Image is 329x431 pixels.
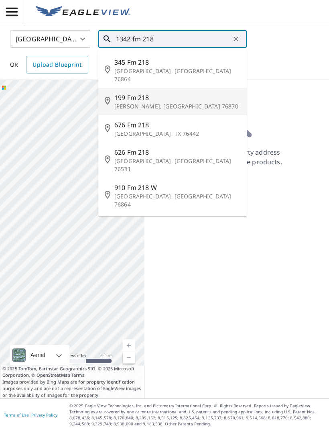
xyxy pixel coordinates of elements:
[31,412,57,418] a: Privacy Policy
[37,372,70,378] a: OpenStreetMap
[123,351,135,364] a: Current Level 5, Zoom Out
[10,56,88,74] div: OR
[116,28,230,50] input: Search by address or latitude-longitude
[114,102,240,110] p: [PERSON_NAME], [GEOGRAPHIC_DATA] 76870
[28,345,48,365] div: Aerial
[114,183,240,192] span: 910 Fm 218 W
[10,28,90,50] div: [GEOGRAPHIC_DATA]
[2,366,142,379] span: © 2025 TomTom, Earthstar Geographics SIO, © 2025 Microsoft Corporation, ©
[71,372,85,378] a: Terms
[114,157,240,173] p: [GEOGRAPHIC_DATA], [GEOGRAPHIC_DATA] 76531
[4,412,29,418] a: Terms of Use
[4,413,57,417] p: |
[36,6,130,18] img: EV Logo
[114,147,240,157] span: 626 Fm 218
[114,67,240,83] p: [GEOGRAPHIC_DATA], [GEOGRAPHIC_DATA] 76864
[69,403,325,427] p: © 2025 Eagle View Technologies, Inc. and Pictometry International Corp. All Rights Reserved. Repo...
[114,93,240,102] span: 199 Fm 218
[31,1,135,23] a: EV Logo
[114,192,240,208] p: [GEOGRAPHIC_DATA], [GEOGRAPHIC_DATA] 76864
[230,33,242,45] button: Clear
[114,57,240,67] span: 345 Fm 218
[114,130,240,138] p: [GEOGRAPHIC_DATA], TX 76442
[114,120,240,130] span: 676 Fm 218
[26,56,88,74] a: Upload Blueprint
[123,339,135,351] a: Current Level 5, Zoom In
[10,345,69,365] div: Aerial
[32,60,81,70] span: Upload Blueprint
